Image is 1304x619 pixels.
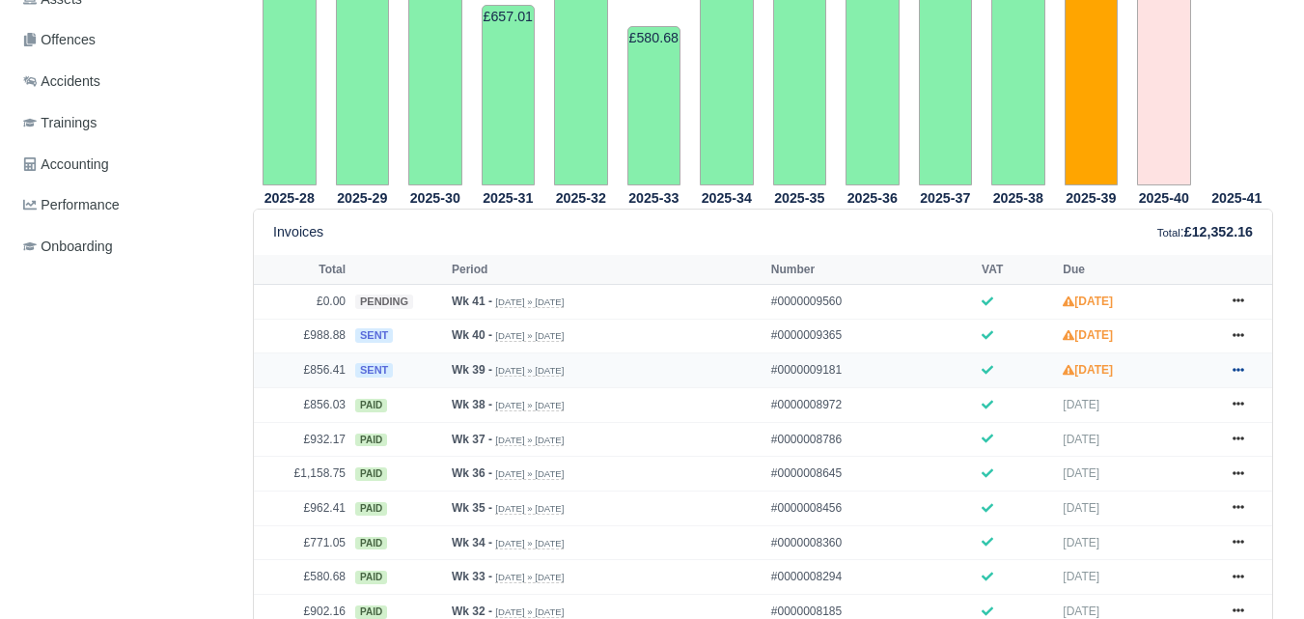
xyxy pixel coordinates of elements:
[495,435,564,446] small: [DATE] » [DATE]
[766,525,977,560] td: #0000008360
[254,457,350,492] td: £1,158.75
[273,224,323,240] h6: Invoices
[355,295,413,309] span: pending
[23,236,113,258] span: Onboarding
[452,295,492,308] strong: Wk 41 -
[355,537,387,550] span: paid
[766,560,977,595] td: #0000008294
[355,363,393,378] span: sent
[1063,363,1113,377] strong: [DATE]
[1063,570,1099,583] span: [DATE]
[1055,186,1128,210] th: 2025-39
[544,186,618,210] th: 2025-32
[1063,398,1099,411] span: [DATE]
[355,571,387,584] span: paid
[1058,255,1214,284] th: Due
[618,186,691,210] th: 2025-33
[1063,501,1099,515] span: [DATE]
[1063,328,1113,342] strong: [DATE]
[766,491,977,525] td: #0000008456
[1063,295,1113,308] strong: [DATE]
[254,491,350,525] td: £962.41
[766,457,977,492] td: #0000008645
[1184,224,1253,239] strong: £12,352.16
[495,400,564,411] small: [DATE] » [DATE]
[452,363,492,377] strong: Wk 39 -
[909,186,983,210] th: 2025-37
[355,434,387,447] span: paid
[472,186,545,210] th: 2025-31
[495,365,564,377] small: [DATE] » [DATE]
[452,536,492,549] strong: Wk 34 -
[254,255,350,284] th: Total
[977,255,1058,284] th: VAT
[15,186,230,224] a: Performance
[690,186,763,210] th: 2025-34
[254,387,350,422] td: £856.03
[253,186,326,210] th: 2025-28
[355,399,387,412] span: paid
[15,63,230,100] a: Accidents
[495,538,564,549] small: [DATE] » [DATE]
[1063,536,1099,549] span: [DATE]
[355,502,387,516] span: paid
[495,503,564,515] small: [DATE] » [DATE]
[399,186,472,210] th: 2025-30
[495,296,564,308] small: [DATE] » [DATE]
[452,328,492,342] strong: Wk 40 -
[836,186,909,210] th: 2025-36
[495,572,564,583] small: [DATE] » [DATE]
[1157,227,1180,239] small: Total
[254,284,350,319] td: £0.00
[1063,605,1099,618] span: [DATE]
[1063,466,1099,480] span: [DATE]
[495,468,564,480] small: [DATE] » [DATE]
[447,255,766,284] th: Period
[766,319,977,353] td: #0000009365
[254,422,350,457] td: £932.17
[23,154,109,176] span: Accounting
[23,70,100,93] span: Accidents
[15,228,230,266] a: Onboarding
[254,560,350,595] td: £580.68
[254,525,350,560] td: £771.05
[495,330,564,342] small: [DATE] » [DATE]
[254,319,350,353] td: £988.88
[452,570,492,583] strong: Wk 33 -
[452,466,492,480] strong: Wk 36 -
[452,605,492,618] strong: Wk 32 -
[1063,433,1099,446] span: [DATE]
[766,255,977,284] th: Number
[355,467,387,481] span: paid
[627,26,681,185] td: £580.68
[326,186,400,210] th: 2025-29
[452,501,492,515] strong: Wk 35 -
[766,284,977,319] td: #0000009560
[482,5,536,185] td: £657.01
[1127,186,1201,210] th: 2025-40
[766,422,977,457] td: #0000008786
[23,29,96,51] span: Offences
[355,328,393,343] span: sent
[1207,526,1304,619] iframe: Chat Widget
[763,186,837,210] th: 2025-35
[15,104,230,142] a: Trainings
[1157,221,1253,243] div: :
[766,387,977,422] td: #0000008972
[355,605,387,619] span: paid
[15,146,230,183] a: Accounting
[254,353,350,388] td: £856.41
[495,606,564,618] small: [DATE] » [DATE]
[452,433,492,446] strong: Wk 37 -
[982,186,1055,210] th: 2025-38
[15,21,230,59] a: Offences
[766,353,977,388] td: #0000009181
[1201,186,1274,210] th: 2025-41
[23,112,97,134] span: Trainings
[452,398,492,411] strong: Wk 38 -
[23,194,120,216] span: Performance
